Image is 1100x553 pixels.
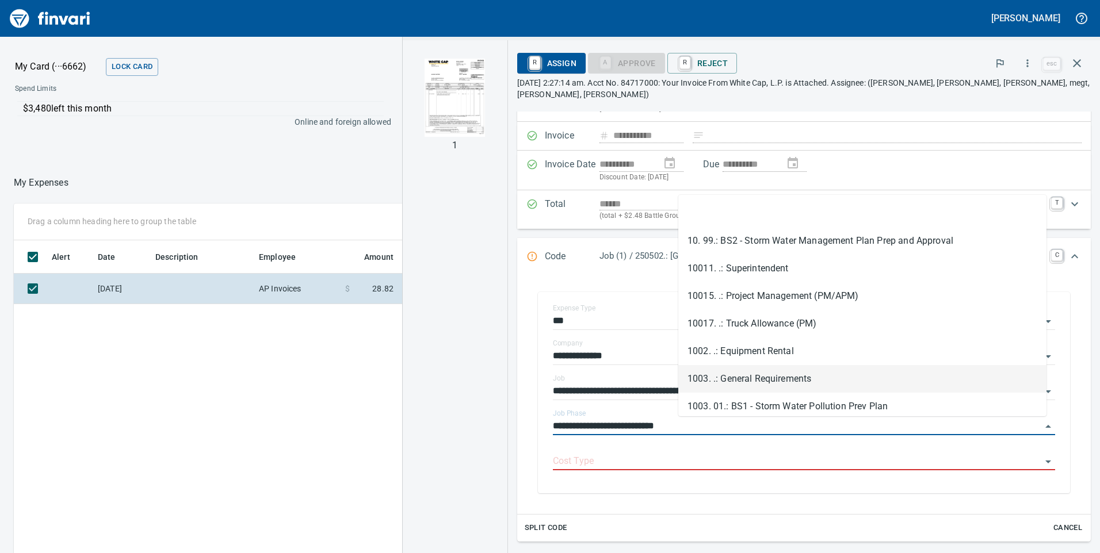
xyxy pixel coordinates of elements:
[52,250,85,264] span: Alert
[364,250,394,264] span: Amount
[1040,383,1056,400] button: Open
[1040,418,1056,435] button: Close
[988,9,1063,27] button: [PERSON_NAME]
[678,393,1046,420] li: 1003. 01.: BS1 - Storm Water Pollution Prev Plan
[6,116,391,128] p: Online and foreign allowed
[28,216,196,227] p: Drag a column heading here to group the table
[112,60,152,74] span: Lock Card
[14,176,68,190] p: My Expenses
[678,310,1046,337] li: 10017. .: Truck Allowance (PM)
[599,210,1044,222] p: (total + $2.48 Battle Ground Combined 8.6% use tax)
[1040,348,1056,364] button: Open
[93,274,151,304] td: [DATE]
[1051,249,1063,261] a: C
[517,276,1091,542] div: Expand
[545,249,599,264] p: Code
[106,58,158,76] button: Lock Card
[52,250,70,264] span: Alert
[1049,519,1086,537] button: Cancel
[98,250,116,264] span: Date
[14,176,68,190] nav: breadcrumb
[372,283,394,294] span: 28.82
[155,250,198,264] span: Description
[7,5,93,32] img: Finvari
[553,375,565,382] label: Job
[416,59,494,137] img: Page 1
[667,53,737,74] button: RReject
[678,282,1046,310] li: 10015. .: Project Management (PM/APM)
[259,250,296,264] span: Employee
[1051,197,1063,209] a: T
[678,227,1046,255] li: 10. 99.: BS2 - Storm Water Management Plan Prep and Approval
[522,519,570,537] button: Split Code
[526,53,576,73] span: Assign
[525,521,567,535] span: Split Code
[259,250,311,264] span: Employee
[553,305,595,312] label: Expense Type
[677,53,728,73] span: Reject
[517,190,1091,229] div: Expand
[349,250,394,264] span: Amount
[588,57,665,67] div: Cost Type required
[98,250,131,264] span: Date
[155,250,213,264] span: Description
[517,77,1091,100] p: [DATE] 2:27:14 am. Acct No. 84717000: Your Invoice From White Cap, L.P. is Attached. Assignee: ([...
[517,53,586,74] button: RAssign
[553,340,583,347] label: Company
[529,56,540,69] a: R
[1015,51,1040,76] button: More
[678,337,1046,365] li: 1002. .: Equipment Rental
[452,139,457,152] p: 1
[987,51,1013,76] button: Flag
[1040,454,1056,470] button: Open
[1052,521,1083,535] span: Cancel
[254,274,341,304] td: AP Invoices
[15,60,101,74] p: My Card (···6662)
[1040,313,1056,329] button: Open
[23,102,384,116] p: $3,480 left this month
[517,238,1091,276] div: Expand
[599,249,1044,263] p: Job (1) / 250502.: [GEOGRAPHIC_DATA] at [PERSON_NAME][GEOGRAPHIC_DATA] / 1003. .: General Require...
[398,274,686,304] td: Job (1) / 250502.: [GEOGRAPHIC_DATA] at [PERSON_NAME][GEOGRAPHIC_DATA] / 1003. .: General Require...
[1040,49,1091,77] span: Close invoice
[553,410,586,417] label: Job Phase
[679,56,690,69] a: R
[678,255,1046,282] li: 10011. .: Superintendent
[991,12,1060,24] h5: [PERSON_NAME]
[15,83,223,95] span: Spend Limits
[678,365,1046,393] li: 1003. .: General Requirements
[1043,57,1060,70] a: esc
[345,283,350,294] span: $
[545,197,599,222] p: Total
